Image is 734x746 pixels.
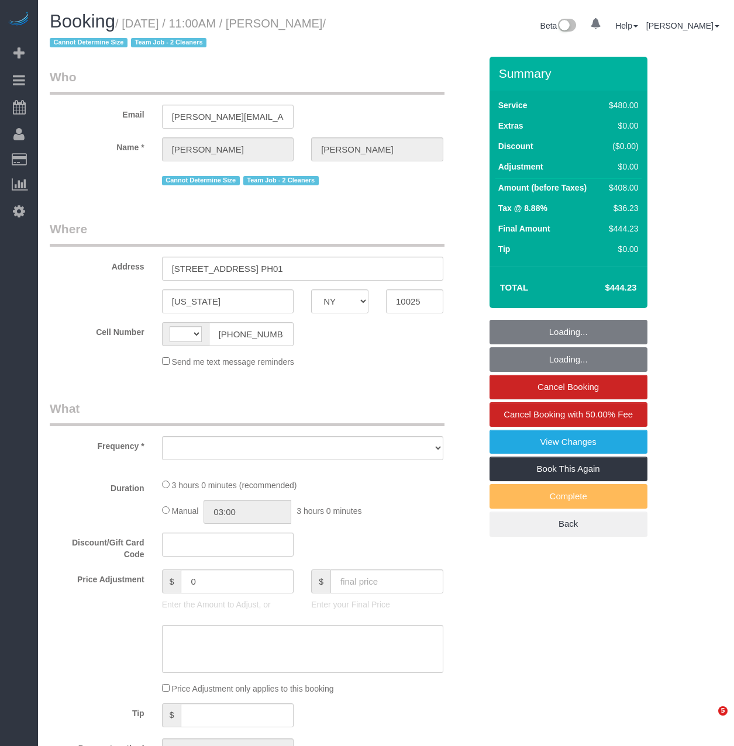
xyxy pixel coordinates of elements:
[311,569,330,593] span: $
[498,161,543,172] label: Adjustment
[498,140,533,152] label: Discount
[604,120,638,132] div: $0.00
[172,506,199,516] span: Manual
[498,202,547,214] label: Tax @ 8.88%
[604,182,638,194] div: $408.00
[50,220,444,247] legend: Where
[540,21,577,30] a: Beta
[162,176,240,185] span: Cannot Determine Size
[490,457,647,481] a: Book This Again
[490,430,647,454] a: View Changes
[172,357,294,367] span: Send me text message reminders
[162,599,294,610] p: Enter the Amount to Adjust, or
[50,17,326,50] small: / [DATE] / 11:00AM / [PERSON_NAME]
[490,512,647,536] a: Back
[50,38,127,47] span: Cannot Determine Size
[330,569,443,593] input: final price
[41,478,153,494] label: Duration
[131,38,206,47] span: Team Job - 2 Cleaners
[498,120,523,132] label: Extras
[490,402,647,427] a: Cancel Booking with 50.00% Fee
[604,161,638,172] div: $0.00
[162,105,294,129] input: Email
[41,322,153,338] label: Cell Number
[504,409,633,419] span: Cancel Booking with 50.00% Fee
[604,99,638,111] div: $480.00
[41,137,153,153] label: Name *
[41,533,153,560] label: Discount/Gift Card Code
[499,67,642,80] h3: Summary
[718,706,728,716] span: 5
[172,684,334,693] span: Price Adjustment only applies to this booking
[162,569,181,593] span: $
[500,282,529,292] strong: Total
[557,19,576,34] img: New interface
[615,21,638,30] a: Help
[604,243,638,255] div: $0.00
[162,137,294,161] input: First Name
[50,11,115,32] span: Booking
[209,322,294,346] input: Cell Number
[646,21,719,30] a: [PERSON_NAME]
[41,569,153,585] label: Price Adjustment
[41,436,153,452] label: Frequency *
[311,137,443,161] input: Last Name
[498,182,587,194] label: Amount (before Taxes)
[694,706,722,734] iframe: Intercom live chat
[297,506,361,516] span: 3 hours 0 minutes
[162,703,181,727] span: $
[386,289,443,313] input: Zip Code
[604,202,638,214] div: $36.23
[243,176,319,185] span: Team Job - 2 Cleaners
[570,283,636,293] h4: $444.23
[604,223,638,234] div: $444.23
[498,243,511,255] label: Tip
[162,289,294,313] input: City
[498,223,550,234] label: Final Amount
[41,105,153,120] label: Email
[41,703,153,719] label: Tip
[50,400,444,426] legend: What
[311,599,443,610] p: Enter your Final Price
[172,481,297,490] span: 3 hours 0 minutes (recommended)
[490,375,647,399] a: Cancel Booking
[41,257,153,272] label: Address
[7,12,30,28] img: Automaid Logo
[604,140,638,152] div: ($0.00)
[50,68,444,95] legend: Who
[498,99,528,111] label: Service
